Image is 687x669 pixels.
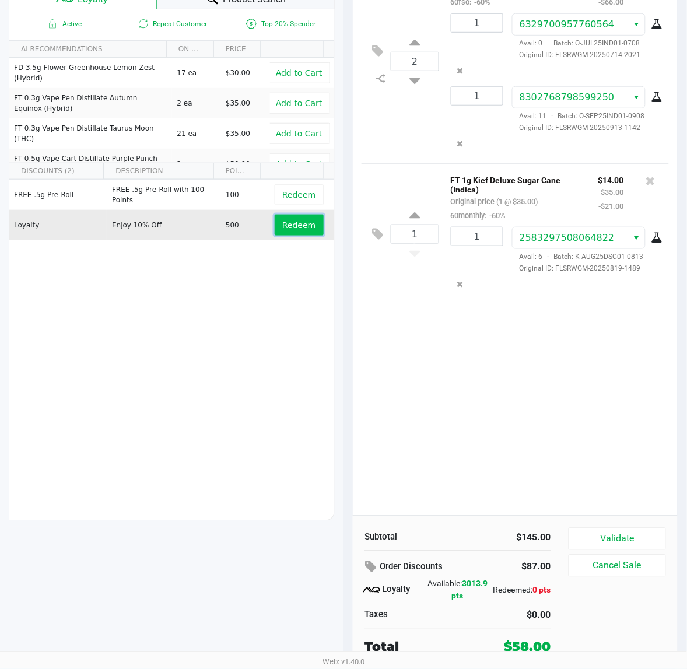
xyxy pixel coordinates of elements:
[276,129,323,138] span: Add to Cart
[9,149,172,179] td: FT 0.5g Vape Cart Distillate Purple Punch (Indica)
[512,50,660,60] span: Original ID: FLSRWGM-20250714-2021
[9,41,334,162] div: Data table
[323,658,364,667] span: Web: v1.40.0
[226,17,334,31] span: Top 20% Spender
[226,69,250,77] span: $30.00
[226,160,250,168] span: $50.00
[172,58,221,88] td: 17 ea
[220,180,269,210] td: 100
[276,68,323,78] span: Add to Cart
[452,579,488,601] span: 3013.9 pts
[533,586,551,595] span: 0 pts
[467,531,551,545] div: $145.00
[512,263,660,274] span: Original ID: FLSRWGM-20250819-1489
[364,557,483,578] div: Order Discounts
[520,232,615,243] span: 2583297508064822
[220,210,269,240] td: 500
[9,180,107,210] td: FREE .5g Pre-Roll
[282,220,316,230] span: Redeem
[451,173,581,194] p: FT 1g Kief Deluxe Sugar Cane (Indica)
[172,149,221,179] td: 2 ea
[543,253,554,261] span: ·
[512,122,660,133] span: Original ID: FLSRWGM-20250913-1142
[244,17,258,31] inline-svg: Is a top 20% spender
[9,163,103,180] th: DISCOUNTS (2)
[268,93,330,114] button: Add to Cart
[487,211,506,220] span: -60%
[452,60,468,82] button: Remove the package from the orderLine
[268,153,330,174] button: Add to Cart
[628,14,645,35] button: Select
[282,190,316,199] span: Redeem
[45,17,59,31] inline-svg: Active loyalty member
[276,159,323,169] span: Add to Cart
[226,129,250,138] span: $35.00
[601,188,624,197] small: $35.00
[9,41,166,58] th: AI RECOMMENDATIONS
[9,58,172,88] td: FD 3.5g Flower Greenhouse Lemon Zest (Hybrid)
[364,608,449,622] div: Taxes
[9,210,107,240] td: Loyalty
[520,92,615,103] span: 8302768798599250
[364,583,427,597] div: Loyalty
[268,123,330,144] button: Add to Cart
[364,531,449,544] div: Subtotal
[489,584,551,597] div: Redeemed:
[172,118,221,149] td: 21 ea
[628,227,645,248] button: Select
[427,578,489,603] div: Available:
[370,71,391,86] inline-svg: Split item qty to new line
[166,41,213,58] th: ON HAND
[364,638,477,657] div: Total
[500,557,551,577] div: $87.00
[451,197,538,206] small: Original price (1 @ $35.00)
[543,39,554,47] span: ·
[107,210,220,240] td: Enjoy 10% Off
[547,112,558,120] span: ·
[569,555,666,577] button: Cancel Sale
[504,638,551,657] div: $58.00
[226,99,250,107] span: $35.00
[107,180,220,210] td: FREE .5g Pre-Roll with 100 Points
[598,173,624,185] p: $14.00
[467,608,551,622] div: $0.00
[9,17,118,31] span: Active
[452,274,468,295] button: Remove the package from the orderLine
[569,528,666,550] button: Validate
[512,112,645,120] span: Avail: 11 Batch: O-SEP25IND01-0908
[451,211,506,220] small: 60monthly:
[213,41,261,58] th: PRICE
[118,17,226,31] span: Repeat Customer
[268,62,330,83] button: Add to Cart
[103,163,213,180] th: DESCRIPTION
[512,253,644,261] span: Avail: 6 Batch: K-AUG25DSC01-0813
[520,19,615,30] span: 6329700957760564
[628,87,645,108] button: Select
[275,184,323,205] button: Redeem
[512,39,640,47] span: Avail: 0 Batch: O-JUL25IND01-0708
[599,202,624,211] small: -$21.00
[9,163,334,355] div: Data table
[275,215,323,236] button: Redeem
[9,88,172,118] td: FT 0.3g Vape Pen Distillate Autumn Equinox (Hybrid)
[276,99,323,108] span: Add to Cart
[172,88,221,118] td: 2 ea
[452,133,468,155] button: Remove the package from the orderLine
[136,17,150,31] inline-svg: Is repeat customer
[9,118,172,149] td: FT 0.3g Vape Pen Distillate Taurus Moon (THC)
[213,163,261,180] th: POINTS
